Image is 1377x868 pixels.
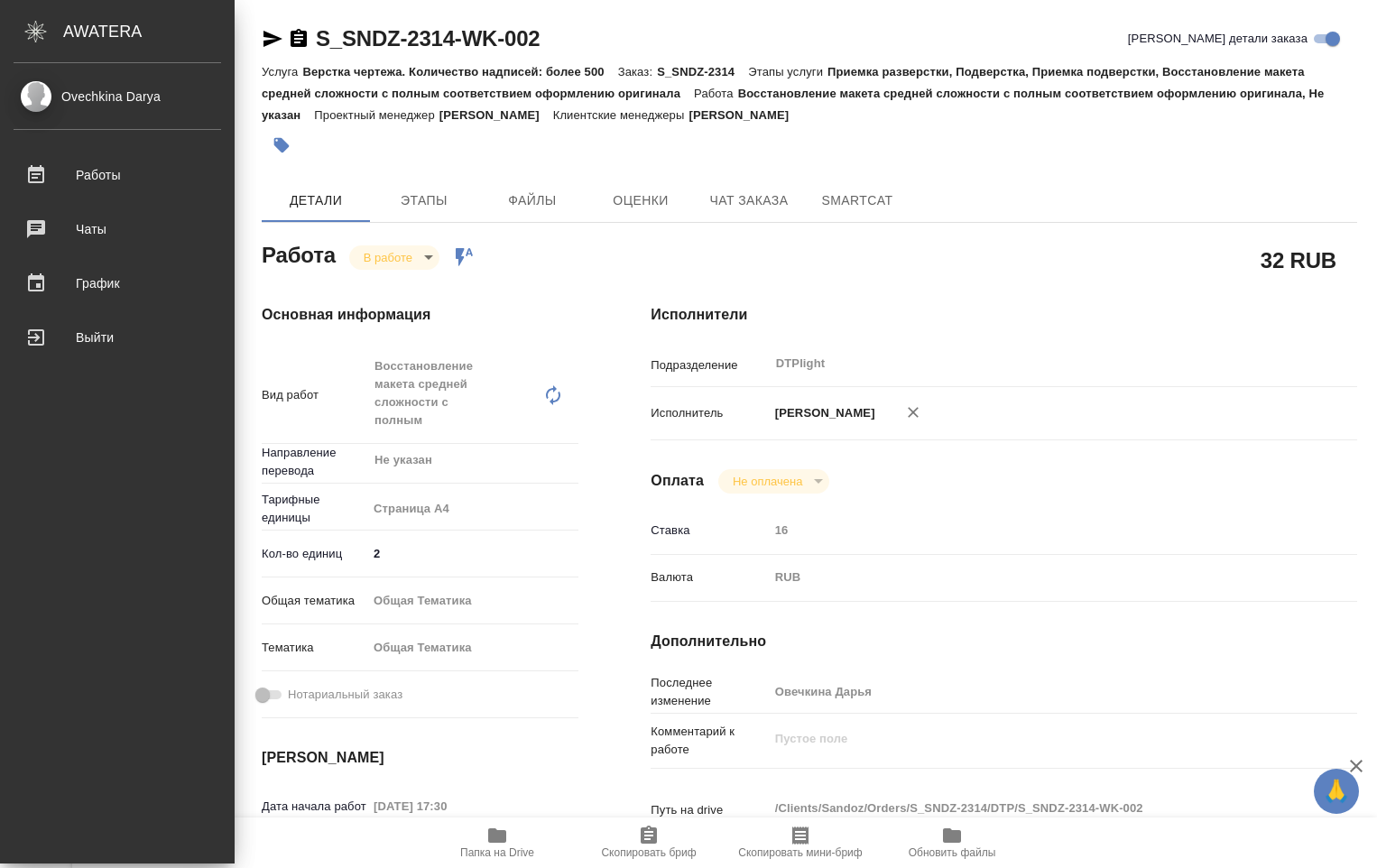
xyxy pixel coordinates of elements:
[460,846,534,859] span: Папка на Drive
[367,793,525,819] input: Пустое поле
[367,540,578,567] input: ✎ Введи что-нибудь
[262,386,367,404] p: Вид работ
[909,846,996,859] span: Обновить файлы
[367,633,578,663] div: Общая Тематика
[358,250,418,265] button: В работе
[893,392,933,432] button: Удалить исполнителя
[618,65,657,78] p: Заказ:
[439,108,553,122] p: [PERSON_NAME]
[14,87,221,106] div: Ovechkina Darya
[651,356,768,374] p: Подразделение
[876,817,1028,868] button: Обновить файлы
[381,189,467,212] span: Этапы
[651,470,704,492] h4: Оплата
[769,793,1298,824] textarea: /Clients/Sandoz/Orders/S_SNDZ-2314/DTP/S_SNDZ-2314-WK-002
[769,679,1298,705] input: Пустое поле
[748,65,827,78] p: Этапы услуги
[651,522,768,540] p: Ставка
[694,87,738,100] p: Работа
[262,237,336,270] h2: Работа
[727,474,808,489] button: Не оплачена
[651,404,768,422] p: Исполнитель
[14,270,221,297] div: График
[302,65,617,78] p: Верстка чертежа. Количество надписей: более 500
[421,817,573,868] button: Папка на Drive
[651,674,768,710] p: Последнее изменение
[738,846,862,859] span: Скопировать мини-бриф
[288,686,402,704] span: Нотариальный заказ
[718,469,829,494] div: В работе
[63,14,235,50] div: AWATERA
[316,26,540,51] a: S_SNDZ-2314-WK-002
[262,491,367,527] p: Тарифные единицы
[553,108,689,122] p: Клиентские менеджеры
[651,801,768,819] p: Путь на drive
[262,28,283,50] button: Скопировать ссылку для ЯМессенджера
[262,87,1324,122] p: Восстановление макета средней сложности с полным соответствием оформлению оригинала, Не указан
[5,152,230,198] a: Работы
[273,189,359,212] span: Детали
[651,568,768,586] p: Валюта
[706,189,792,212] span: Чат заказа
[262,304,578,326] h4: Основная информация
[657,65,748,78] p: S_SNDZ-2314
[651,723,768,759] p: Комментарий к работе
[367,586,578,616] div: Общая Тематика
[769,404,875,422] p: [PERSON_NAME]
[262,444,367,480] p: Направление перевода
[349,245,439,270] div: В работе
[1321,772,1352,810] span: 🙏
[725,817,876,868] button: Скопировать мини-бриф
[688,108,802,122] p: [PERSON_NAME]
[489,189,576,212] span: Файлы
[262,747,578,769] h4: [PERSON_NAME]
[5,207,230,252] a: Чаты
[5,261,230,306] a: График
[597,189,684,212] span: Оценки
[262,798,367,816] p: Дата начала работ
[14,216,221,243] div: Чаты
[262,545,367,563] p: Кол-во единиц
[262,592,367,610] p: Общая тематика
[1128,30,1308,48] span: [PERSON_NAME] детали заказа
[651,631,1357,652] h4: Дополнительно
[367,494,578,524] div: Страница А4
[5,315,230,360] a: Выйти
[769,517,1298,543] input: Пустое поле
[814,189,901,212] span: SmartCat
[262,639,367,657] p: Тематика
[601,846,696,859] span: Скопировать бриф
[1314,769,1359,814] button: 🙏
[651,304,1357,326] h4: Исполнители
[262,65,302,78] p: Услуга
[573,817,725,868] button: Скопировать бриф
[14,162,221,189] div: Работы
[314,108,439,122] p: Проектный менеджер
[14,324,221,351] div: Выйти
[262,125,301,165] button: Добавить тэг
[1261,245,1336,275] h2: 32 RUB
[262,65,1305,100] p: Приемка разверстки, Подверстка, Приемка подверстки, Восстановление макета средней сложности с пол...
[288,28,310,50] button: Скопировать ссылку
[769,562,1298,593] div: RUB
